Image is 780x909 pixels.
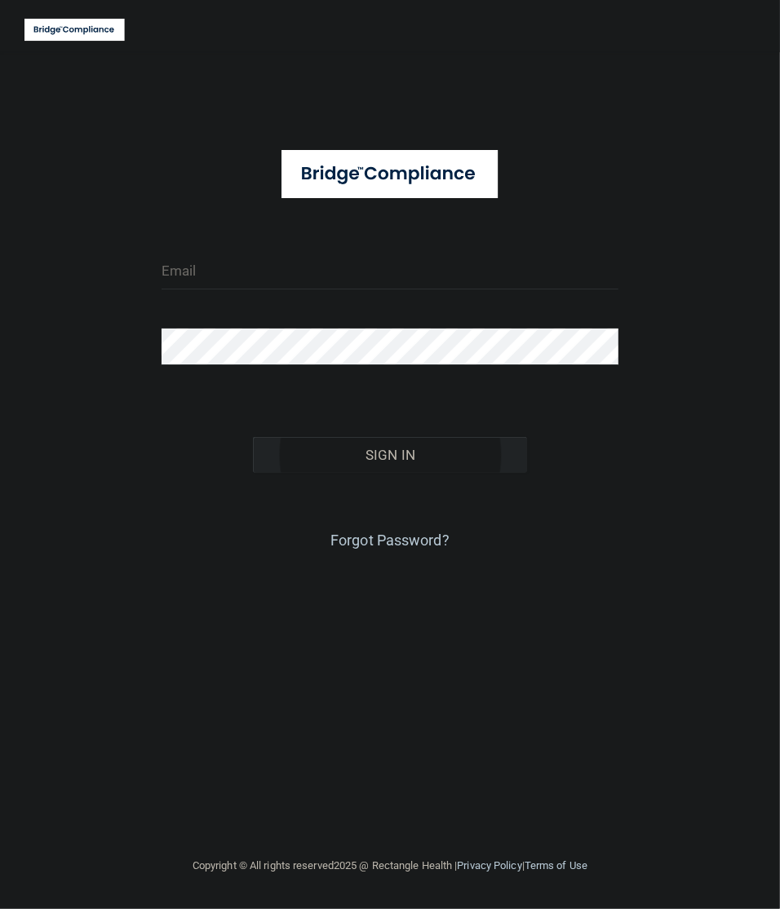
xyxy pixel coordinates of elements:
[330,532,450,549] a: Forgot Password?
[92,840,688,892] div: Copyright © All rights reserved 2025 @ Rectangle Health | |
[24,13,125,46] img: bridge_compliance_login_screen.278c3ca4.svg
[525,859,587,871] a: Terms of Use
[253,437,527,473] button: Sign In
[162,253,619,289] input: Email
[457,859,521,871] a: Privacy Policy
[281,150,498,198] img: bridge_compliance_login_screen.278c3ca4.svg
